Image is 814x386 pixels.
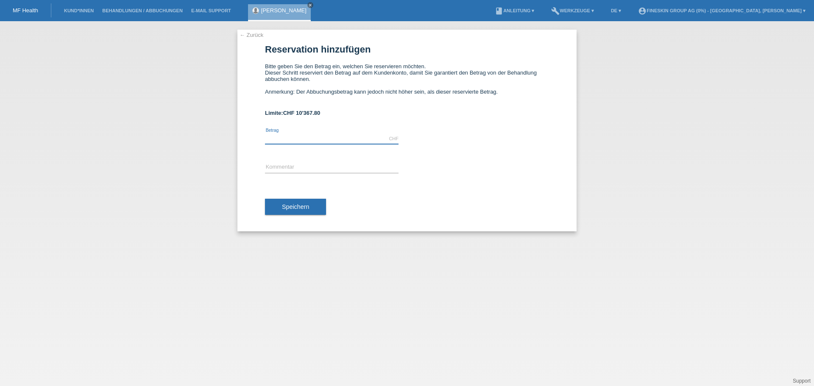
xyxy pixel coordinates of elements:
[98,8,187,13] a: Behandlungen / Abbuchungen
[265,110,320,116] b: Limite:
[240,32,263,38] a: ← Zurück
[389,136,399,141] div: CHF
[261,7,307,14] a: [PERSON_NAME]
[793,378,811,384] a: Support
[13,7,38,14] a: MF Health
[307,2,313,8] a: close
[634,8,810,13] a: account_circleFineSkin Group AG (0%) - [GEOGRAPHIC_DATA], [PERSON_NAME] ▾
[551,7,560,15] i: build
[547,8,598,13] a: buildWerkzeuge ▾
[187,8,235,13] a: E-Mail Support
[308,3,312,7] i: close
[491,8,538,13] a: bookAnleitung ▾
[283,110,321,116] span: CHF 10'367.80
[607,8,625,13] a: DE ▾
[265,63,549,101] div: Bitte geben Sie den Betrag ein, welchen Sie reservieren möchten. Dieser Schritt reserviert den Be...
[282,203,309,210] span: Speichern
[638,7,647,15] i: account_circle
[495,7,503,15] i: book
[265,199,326,215] button: Speichern
[60,8,98,13] a: Kund*innen
[265,44,549,55] h1: Reservation hinzufügen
